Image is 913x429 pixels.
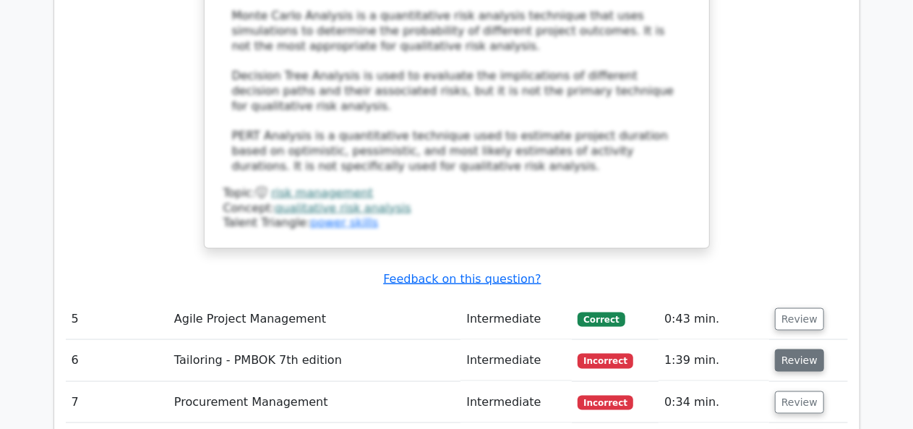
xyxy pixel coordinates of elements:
td: Tailoring - PMBOK 7th edition [168,340,460,381]
div: Concept: [223,201,690,216]
a: qualitative risk analysis [275,201,411,215]
button: Review [775,391,824,414]
td: Intermediate [460,299,572,340]
a: risk management [271,186,373,200]
td: 5 [66,299,168,340]
a: power skills [310,216,378,229]
div: Topic: [223,186,690,201]
button: Review [775,308,824,331]
span: Correct [578,313,625,327]
td: 6 [66,340,168,381]
td: 7 [66,382,168,423]
span: Incorrect [578,354,633,368]
a: Feedback on this question? [383,272,541,286]
td: Procurement Management [168,382,460,423]
td: 0:43 min. [659,299,769,340]
td: 0:34 min. [659,382,769,423]
td: Agile Project Management [168,299,460,340]
td: Intermediate [460,382,572,423]
td: 1:39 min. [659,340,769,381]
button: Review [775,349,824,372]
td: Intermediate [460,340,572,381]
span: Incorrect [578,396,633,410]
div: Talent Triangle: [223,186,690,231]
